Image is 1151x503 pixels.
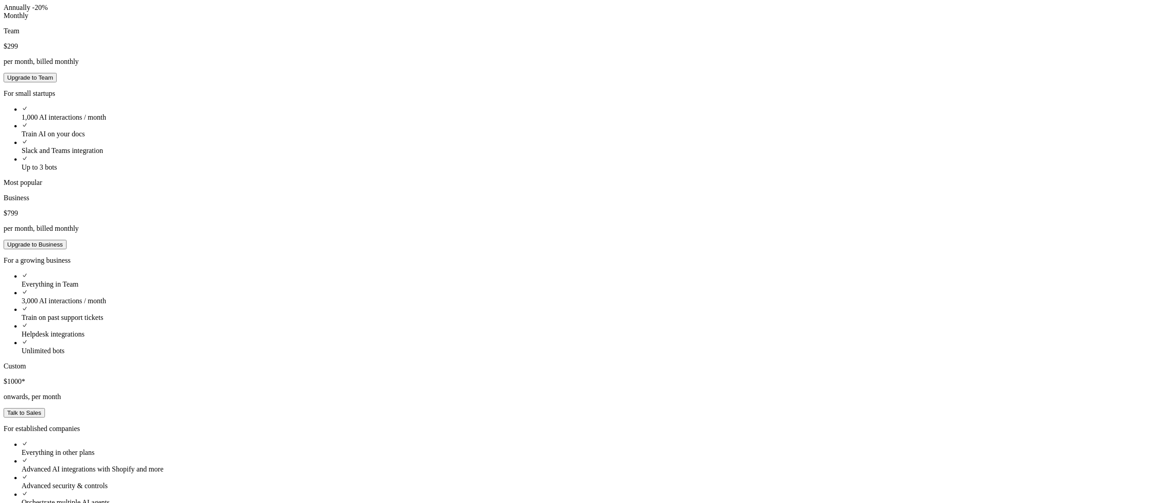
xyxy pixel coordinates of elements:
p: Most popular [4,179,1147,187]
p: Custom [4,362,1147,370]
li: Slack and Teams integration [22,138,1147,155]
p: $ 299 [4,42,1147,50]
p: Team [4,27,1147,35]
li: Helpdesk integrations [22,322,1147,338]
p: For a growing business [4,256,1147,265]
button: Upgrade to Business [4,240,67,249]
li: 1,000 AI interactions / month [22,105,1147,121]
div: Annually [4,4,1147,12]
li: Up to 3 bots [22,155,1147,171]
li: Unlimited bots [22,338,1147,355]
div: Monthly [4,12,1147,20]
li: Everything in other plans [22,440,1147,457]
p: $ 1000* [4,377,1147,386]
span: -20% [32,4,48,11]
li: 3,000 AI interactions / month [22,288,1147,305]
p: For small startups [4,90,1147,98]
p: per month, billed monthly [4,225,1147,233]
li: Train on past support tickets [22,305,1147,322]
p: Business [4,194,1147,202]
li: Train AI on your docs [22,121,1147,138]
button: Talk to Sales [4,408,45,418]
p: $ 799 [4,209,1147,217]
li: Everything in Team [22,272,1147,288]
li: Advanced AI integrations with Shopify and more [22,457,1147,473]
p: onwards, per month [4,393,1147,401]
p: per month, billed monthly [4,58,1147,66]
button: Upgrade to Team [4,73,57,82]
p: For established companies [4,425,1147,433]
li: Advanced security & controls [22,473,1147,490]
